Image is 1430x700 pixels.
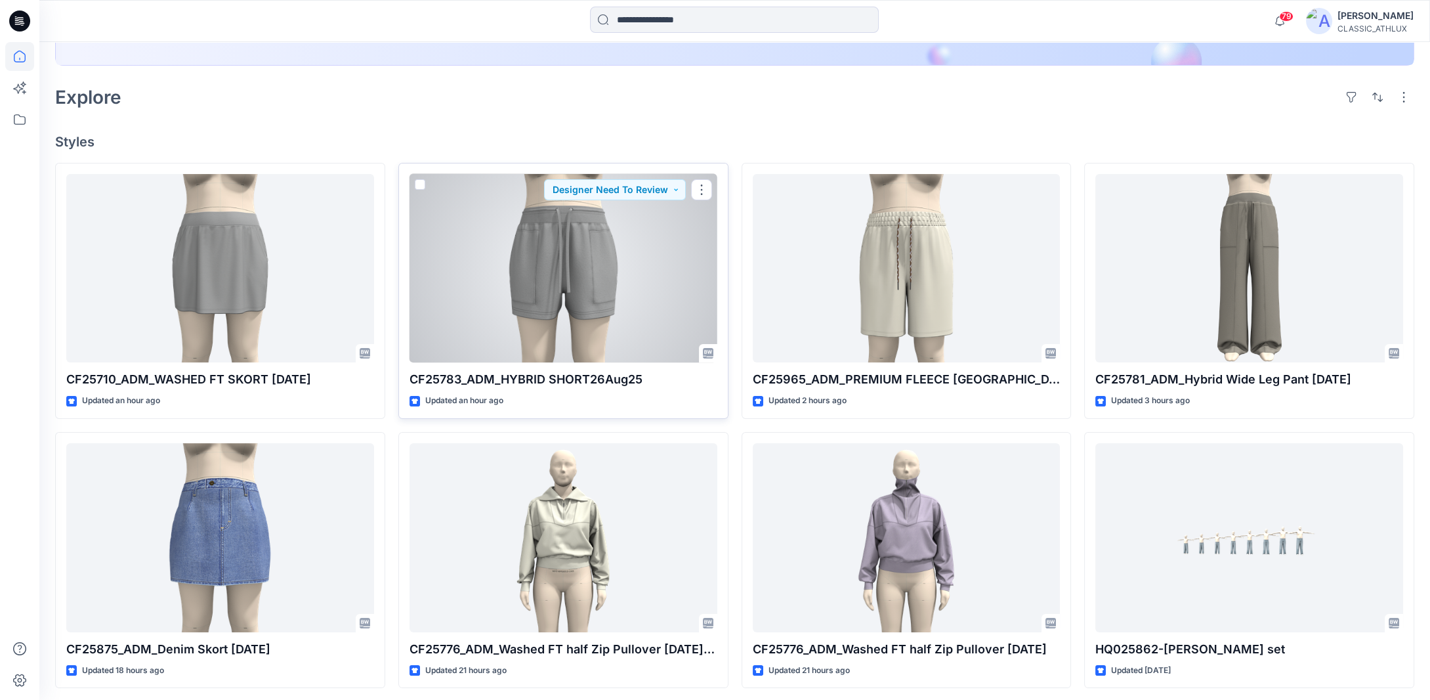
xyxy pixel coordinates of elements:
[1095,370,1403,389] p: CF25781_ADM_Hybrid Wide Leg Pant [DATE]
[55,134,1414,150] h4: Styles
[82,394,160,408] p: Updated an hour ago
[753,370,1061,389] p: CF25965_ADM_PREMIUM FLEECE [GEOGRAPHIC_DATA] [DATE]
[1306,8,1332,34] img: avatar
[1095,640,1403,659] p: HQ025862-[PERSON_NAME] set
[425,394,503,408] p: Updated an hour ago
[1095,174,1403,363] a: CF25781_ADM_Hybrid Wide Leg Pant 25Aug25
[425,664,507,678] p: Updated 21 hours ago
[1111,664,1171,678] p: Updated [DATE]
[410,640,717,659] p: CF25776_ADM_Washed FT half Zip Pullover [DATE] collar down
[410,174,717,363] a: CF25783_ADM_HYBRID SHORT26Aug25
[66,640,374,659] p: CF25875_ADM_Denim Skort [DATE]
[82,664,164,678] p: Updated 18 hours ago
[753,443,1061,632] a: CF25776_ADM_Washed FT half Zip Pullover 25AUG25
[66,174,374,363] a: CF25710_ADM_WASHED FT SKORT 26Aug25
[66,443,374,632] a: CF25875_ADM_Denim Skort 25AUG25
[753,174,1061,363] a: CF25965_ADM_PREMIUM FLEECE BERMUDA 25Aug25
[1111,394,1190,408] p: Updated 3 hours ago
[55,87,121,108] h2: Explore
[1337,8,1414,24] div: [PERSON_NAME]
[768,394,847,408] p: Updated 2 hours ago
[753,640,1061,659] p: CF25776_ADM_Washed FT half Zip Pullover [DATE]
[1337,24,1414,33] div: CLASSIC_ATHLUX
[66,370,374,389] p: CF25710_ADM_WASHED FT SKORT [DATE]
[410,443,717,632] a: CF25776_ADM_Washed FT half Zip Pullover 25AUG25 collar down
[1095,443,1403,632] a: HQ025862-BAGGY DENIM JEAN-Size set
[1279,11,1293,22] span: 79
[410,370,717,389] p: CF25783_ADM_HYBRID SHORT26Aug25
[768,664,850,678] p: Updated 21 hours ago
